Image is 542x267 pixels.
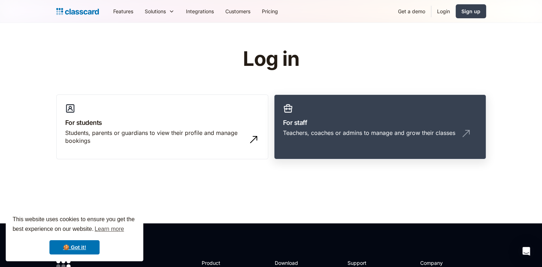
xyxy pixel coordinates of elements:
a: Integrations [180,3,220,19]
a: dismiss cookie message [49,240,100,254]
a: Sign up [456,4,486,18]
div: Sign up [461,8,480,15]
h3: For students [65,118,259,127]
h2: Product [202,259,240,267]
div: Students, parents or guardians to view their profile and manage bookings [65,129,245,145]
h2: Download [274,259,304,267]
a: Features [107,3,139,19]
span: This website uses cookies to ensure you get the best experience on our website. [13,215,136,234]
div: Open Intercom Messenger [518,243,535,260]
a: Customers [220,3,256,19]
a: Pricing [256,3,284,19]
h1: Log in [157,48,385,70]
a: For studentsStudents, parents or guardians to view their profile and manage bookings [56,94,268,160]
a: learn more about cookies [93,224,125,234]
div: cookieconsent [6,208,143,261]
div: Teachers, coaches or admins to manage and grow their classes [283,129,455,137]
a: For staffTeachers, coaches or admins to manage and grow their classes [274,94,486,160]
div: Solutions [139,3,180,19]
a: home [56,6,99,16]
h2: Company [420,259,468,267]
a: Login [431,3,456,19]
a: Get a demo [392,3,431,19]
h2: Support [347,259,376,267]
h3: For staff [283,118,477,127]
div: Solutions [145,8,166,15]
